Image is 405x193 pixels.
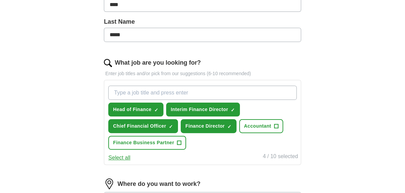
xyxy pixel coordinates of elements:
span: Finance Director [185,123,225,130]
span: ✓ [169,124,173,129]
label: Where do you want to work? [117,179,200,189]
button: Finance Director✓ [181,119,237,133]
button: Select all [108,154,130,162]
span: ✓ [154,107,158,113]
button: Head of Finance✓ [108,103,163,116]
label: What job are you looking for? [115,58,201,67]
p: Enter job titles and/or pick from our suggestions (6-10 recommended) [104,70,301,77]
span: Head of Finance [113,106,151,113]
input: Type a job title and press enter [108,86,296,100]
span: Finance Business Partner [113,139,174,146]
button: Finance Business Partner [108,136,186,150]
span: Interim Finance Director [171,106,228,113]
button: Chief Financial Officer✓ [108,119,178,133]
span: Chief Financial Officer [113,123,166,130]
label: Last Name [104,17,301,26]
img: location.png [104,178,115,189]
button: Interim Finance Director✓ [166,103,240,116]
img: search.png [104,59,112,67]
button: Accountant [239,119,283,133]
span: Accountant [244,123,271,130]
span: ✓ [231,107,235,113]
span: ✓ [227,124,231,129]
div: 4 / 10 selected [263,152,298,162]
